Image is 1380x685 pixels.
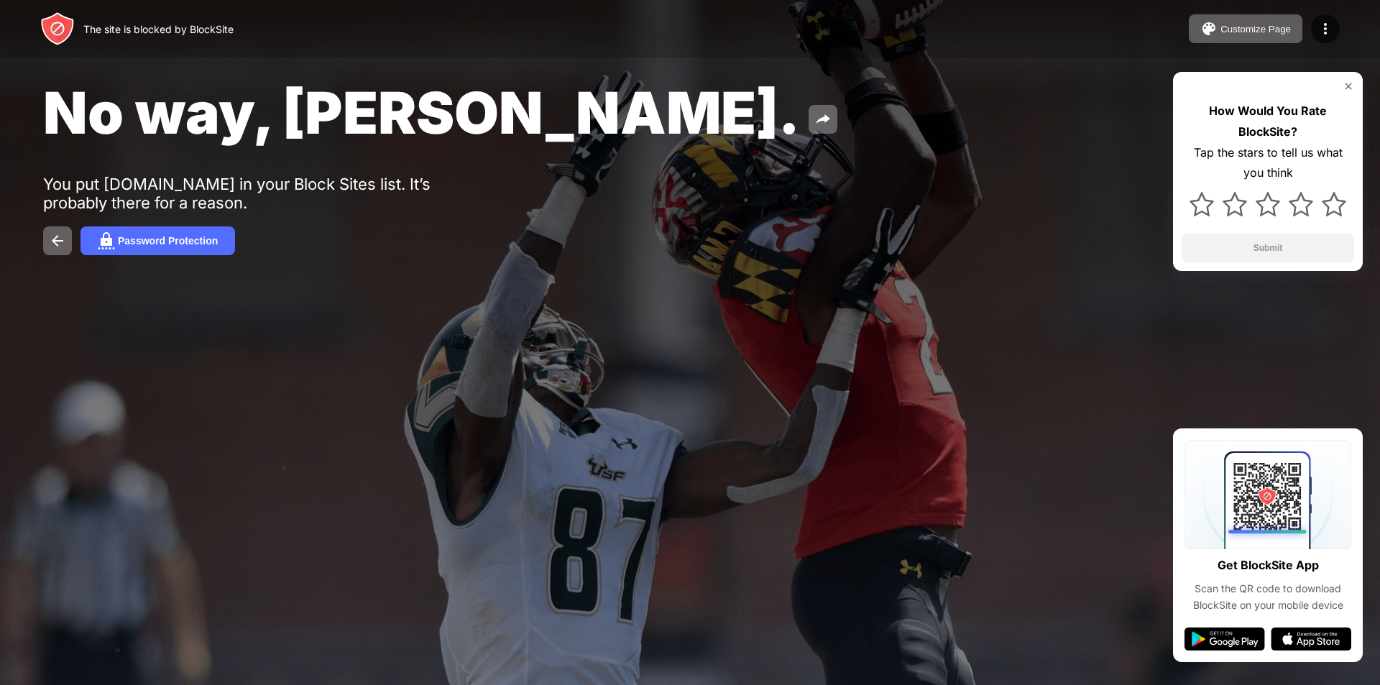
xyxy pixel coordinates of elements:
[1184,581,1351,613] div: Scan the QR code to download BlockSite on your mobile device
[1271,627,1351,650] img: app-store.svg
[1343,81,1354,92] img: rate-us-close.svg
[1218,555,1319,576] div: Get BlockSite App
[1184,440,1351,549] img: qrcode.svg
[1317,20,1334,37] img: menu-icon.svg
[1182,142,1354,184] div: Tap the stars to tell us what you think
[98,232,115,249] img: password.svg
[40,12,75,46] img: header-logo.svg
[814,111,832,128] img: share.svg
[83,23,234,35] div: The site is blocked by BlockSite
[1256,192,1280,216] img: star.svg
[1182,234,1354,262] button: Submit
[43,175,487,212] div: You put [DOMAIN_NAME] in your Block Sites list. It’s probably there for a reason.
[1184,627,1265,650] img: google-play.svg
[118,235,218,247] div: Password Protection
[1190,192,1214,216] img: star.svg
[1200,20,1218,37] img: pallet.svg
[1189,14,1302,43] button: Customize Page
[80,226,235,255] button: Password Protection
[43,78,800,147] span: No way, [PERSON_NAME].
[1223,192,1247,216] img: star.svg
[1220,24,1291,35] div: Customize Page
[1322,192,1346,216] img: star.svg
[1289,192,1313,216] img: star.svg
[1182,101,1354,142] div: How Would You Rate BlockSite?
[49,232,66,249] img: back.svg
